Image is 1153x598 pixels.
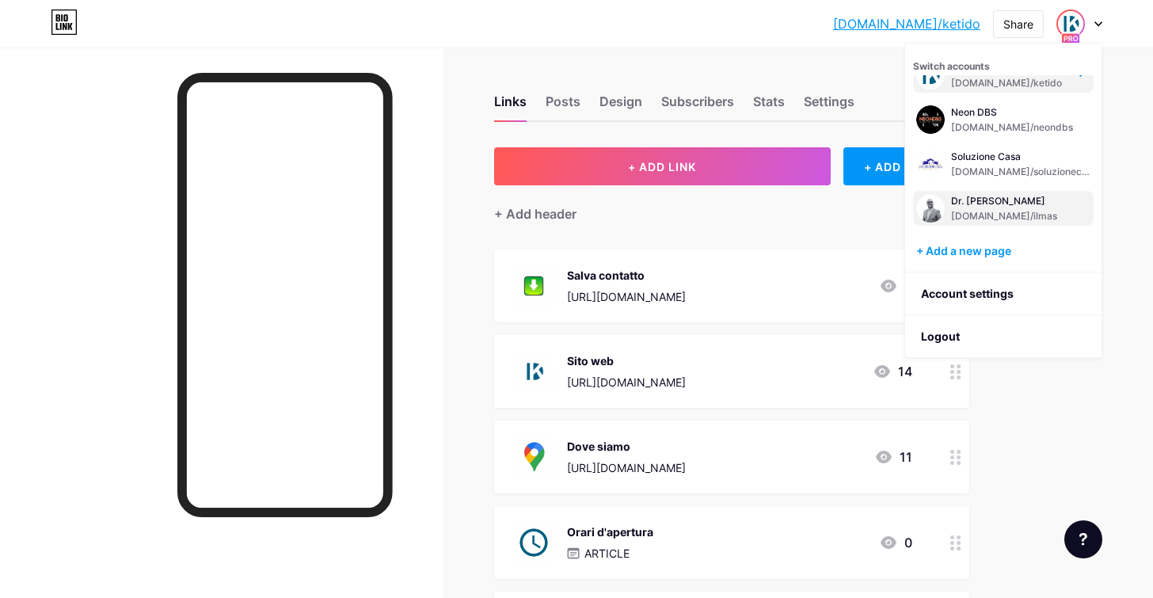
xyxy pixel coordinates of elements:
[567,524,653,540] div: Orari d'apertura
[513,522,554,563] img: Orari d'apertura
[567,352,686,369] div: Sito web
[804,92,854,120] div: Settings
[546,92,580,120] div: Posts
[913,60,990,72] span: Switch accounts
[661,92,734,120] div: Subscribers
[1003,16,1033,32] div: Share
[951,106,1073,119] div: Neon DBS
[905,315,1102,358] li: Logout
[513,265,554,307] img: Salva contatto
[916,61,945,90] img: ketido
[916,194,945,223] img: ketido
[494,92,527,120] div: Links
[513,436,554,478] img: Dove siamo
[833,14,980,33] a: [DOMAIN_NAME]/ketido
[873,362,912,381] div: 14
[905,272,1102,315] a: Account settings
[916,105,945,134] img: ketido
[1058,11,1083,36] img: ketido
[494,204,576,223] div: + Add header
[951,121,1073,134] div: [DOMAIN_NAME]/neondbs
[753,92,785,120] div: Stats
[513,351,554,392] img: Sito web
[916,150,945,178] img: ketido
[567,288,686,305] div: [URL][DOMAIN_NAME]
[916,243,1094,259] div: + Add a new page
[628,160,696,173] span: + ADD LINK
[567,374,686,390] div: [URL][DOMAIN_NAME]
[567,267,686,284] div: Salva contatto
[951,150,1090,163] div: Soluzione Casa
[879,533,912,552] div: 0
[567,438,686,455] div: Dove siamo
[879,276,912,295] div: 3
[584,545,630,562] p: ARTICLE
[494,147,831,185] button: + ADD LINK
[567,459,686,476] div: [URL][DOMAIN_NAME]
[951,77,1068,90] div: [DOMAIN_NAME]/ketido
[951,166,1090,178] div: [DOMAIN_NAME]/soluzionecasa
[951,210,1068,223] div: [DOMAIN_NAME]/ilmas
[843,147,969,185] div: + ADD EMBED
[874,448,912,467] div: 11
[599,92,642,120] div: Design
[951,195,1068,208] div: Dr. [PERSON_NAME]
